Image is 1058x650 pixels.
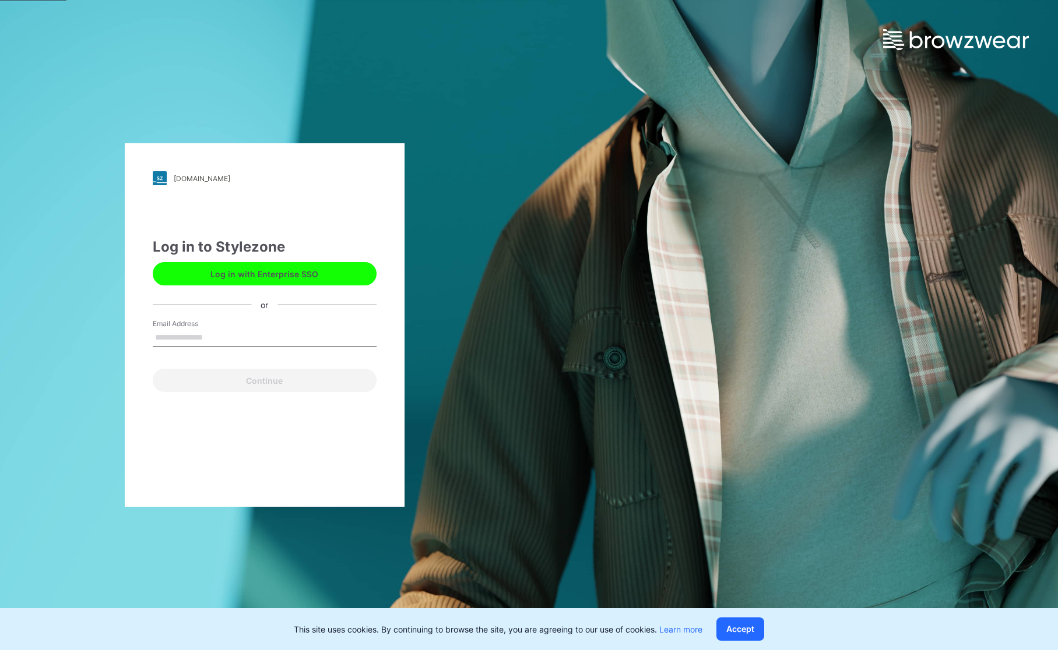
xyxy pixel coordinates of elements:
div: [DOMAIN_NAME] [174,174,230,183]
img: browzwear-logo.e42bd6dac1945053ebaf764b6aa21510.svg [883,29,1029,50]
a: [DOMAIN_NAME] [153,171,377,185]
a: Learn more [659,624,702,634]
label: Email Address [153,319,234,329]
p: This site uses cookies. By continuing to browse the site, you are agreeing to our use of cookies. [294,623,702,635]
div: or [251,298,277,310]
img: stylezone-logo.562084cfcfab977791bfbf7441f1a819.svg [153,171,167,185]
button: Log in with Enterprise SSO [153,262,377,285]
button: Accept [716,617,764,641]
div: Log in to Stylezone [153,236,377,257]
